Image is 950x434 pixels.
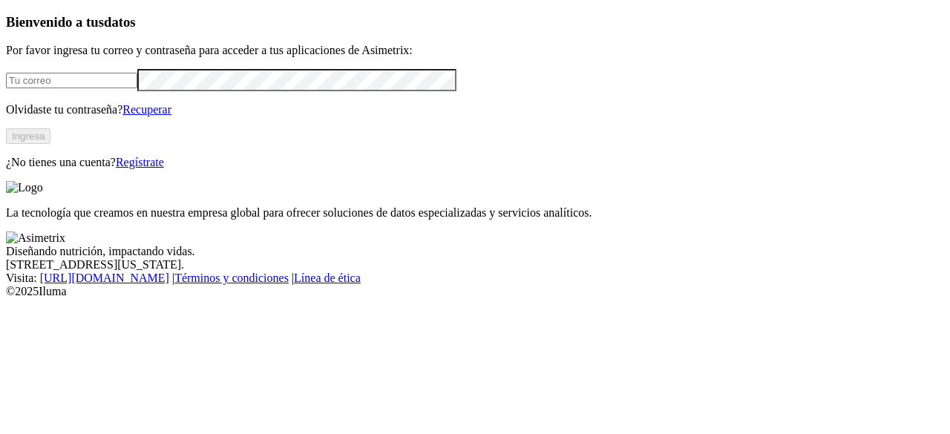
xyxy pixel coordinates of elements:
[40,272,169,284] a: [URL][DOMAIN_NAME]
[6,73,137,88] input: Tu correo
[6,206,944,220] p: La tecnología que creamos en nuestra empresa global para ofrecer soluciones de datos especializad...
[104,14,136,30] span: datos
[6,231,65,245] img: Asimetrix
[174,272,289,284] a: Términos y condiciones
[294,272,361,284] a: Línea de ética
[6,14,944,30] h3: Bienvenido a tus
[122,103,171,116] a: Recuperar
[6,258,944,272] div: [STREET_ADDRESS][US_STATE].
[6,285,944,298] div: © 2025 Iluma
[6,245,944,258] div: Diseñando nutrición, impactando vidas.
[6,272,944,285] div: Visita : | |
[6,181,43,194] img: Logo
[6,44,944,57] p: Por favor ingresa tu correo y contraseña para acceder a tus aplicaciones de Asimetrix:
[6,103,944,116] p: Olvidaste tu contraseña?
[6,156,944,169] p: ¿No tienes una cuenta?
[6,128,50,144] button: Ingresa
[116,156,164,168] a: Regístrate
